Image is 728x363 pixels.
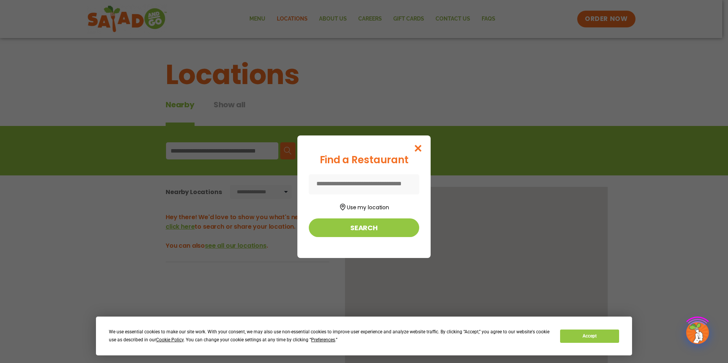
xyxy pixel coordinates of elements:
[156,337,184,342] span: Cookie Policy
[560,330,619,343] button: Accept
[96,317,632,355] div: Cookie Consent Prompt
[309,218,419,237] button: Search
[309,153,419,167] div: Find a Restaurant
[406,135,431,161] button: Close modal
[311,337,335,342] span: Preferences
[109,328,551,344] div: We use essential cookies to make our site work. With your consent, we may also use non-essential ...
[309,201,419,212] button: Use my location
